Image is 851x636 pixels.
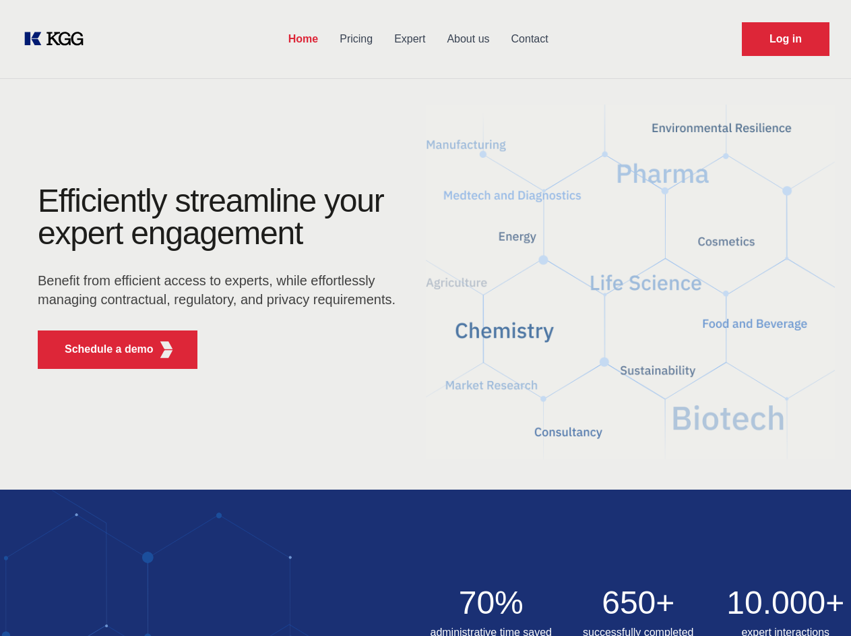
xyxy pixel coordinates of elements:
button: Schedule a demoKGG Fifth Element RED [38,330,197,369]
img: KGG Fifth Element RED [158,341,175,358]
a: Pricing [329,22,383,57]
h2: 650+ [573,587,704,619]
img: KGG Fifth Element RED [426,88,836,476]
h1: Efficiently streamline your expert engagement [38,185,404,250]
a: About us [436,22,500,57]
a: Contact [501,22,559,57]
a: KOL Knowledge Platform: Talk to Key External Experts (KEE) [22,28,94,50]
a: Home [278,22,329,57]
p: Schedule a demo [65,341,154,357]
p: Benefit from efficient access to experts, while effortlessly managing contractual, regulatory, an... [38,271,404,309]
a: Expert [383,22,436,57]
h2: 70% [426,587,557,619]
a: Request Demo [742,22,829,56]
